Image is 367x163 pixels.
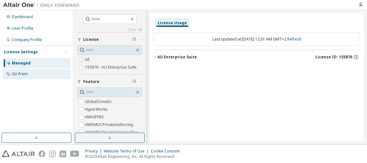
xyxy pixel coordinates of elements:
[315,55,352,60] span: License ID: 155876
[133,79,136,84] span: Clear filter
[287,36,301,42] a: Refresh
[12,14,33,19] div: Dashboard
[154,50,360,64] button: AU Enterprise SuiteLicense ID: 155876
[85,113,105,121] label: HWAIFPBS
[85,98,113,106] label: GlobalZoneEU
[85,63,138,71] label: 155876 - AU Enterprise Suite
[12,71,28,77] div: On Prem
[158,20,187,26] div: License Usage
[85,56,91,63] label: All
[12,37,42,42] div: Company Profile
[151,149,183,154] div: Cookie Consent
[77,27,142,32] a: Clear all
[83,37,99,42] span: License
[60,151,66,157] img: linkedin.svg
[83,79,99,84] span: Feature
[85,121,134,129] label: HWAMDCPrivateAuthoring
[49,151,56,157] img: instagram.svg
[39,151,45,157] img: facebook.svg
[12,61,31,66] div: Managed
[12,26,33,31] div: User Profile
[85,154,183,159] p: © 2025 Altair Engineering, Inc. All Rights Reserved.
[2,151,35,157] img: altair_logo.svg
[85,149,104,154] div: Privacy
[77,33,142,47] button: License
[77,75,142,89] button: Feature
[70,151,79,157] img: youtube.svg
[4,49,38,55] div: License Settings
[133,37,136,42] span: Clear filter
[157,55,197,60] div: AU Enterprise Suite
[104,149,151,154] div: Website Terms of Use
[154,33,360,46] div: Last updated at: [DATE] 12:01 AM GMT+2
[85,129,139,136] label: HWAMDCPrivateExplorerPlus
[85,106,109,113] label: HyperWorks
[3,2,83,8] img: Altair One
